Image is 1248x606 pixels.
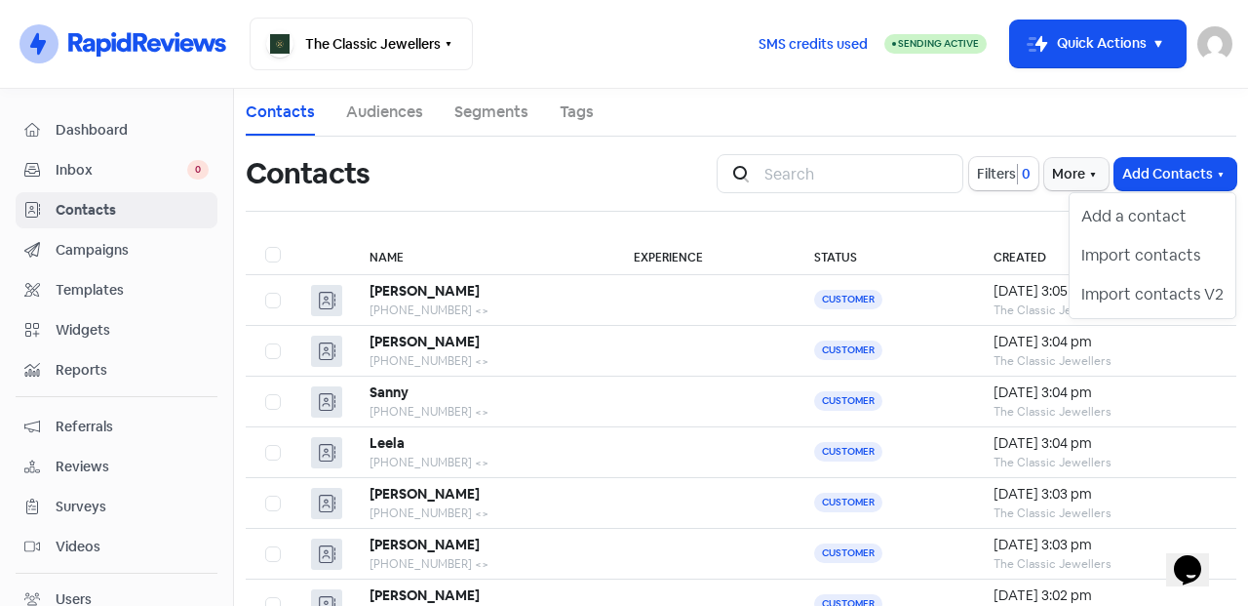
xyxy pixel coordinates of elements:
div: [PHONE_NUMBER] <> [370,302,595,319]
span: Campaigns [56,240,209,261]
button: Add a contact [1070,197,1235,236]
span: Inbox [56,160,187,181]
span: Customer [814,544,882,563]
span: Reports [56,360,209,381]
span: Customer [814,290,882,309]
a: SMS credits used [742,32,884,53]
div: [DATE] 3:04 pm [994,332,1217,352]
a: Inbox 0 [16,152,217,188]
button: Add Contacts [1114,158,1236,190]
div: [DATE] 3:04 pm [994,383,1217,403]
b: [PERSON_NAME] [370,485,480,503]
a: Sending Active [884,32,987,56]
button: Filters0 [969,157,1038,190]
b: [PERSON_NAME] [370,586,480,604]
span: Filters [977,164,1016,184]
span: SMS credits used [759,34,868,55]
span: Videos [56,537,209,557]
a: Templates [16,272,217,308]
span: Reviews [56,457,209,477]
button: Import contacts [1070,236,1235,275]
span: Customer [814,442,882,462]
div: The Classic Jewellers [994,505,1217,522]
h1: Contacts [246,142,370,205]
span: Sending Active [898,37,979,50]
a: Dashboard [16,112,217,148]
a: Videos [16,529,217,565]
span: Customer [814,341,882,360]
div: The Classic Jewellers [994,555,1217,573]
div: [PHONE_NUMBER] <> [370,555,595,573]
a: Widgets [16,312,217,348]
a: Campaigns [16,232,217,268]
a: Audiences [346,101,423,124]
a: Contacts [16,192,217,228]
a: Referrals [16,409,217,445]
a: Segments [454,101,528,124]
button: The Classic Jewellers [250,18,473,70]
th: Created [974,235,1236,275]
span: Contacts [56,200,209,221]
div: [PHONE_NUMBER] <> [370,454,595,471]
span: Customer [814,493,882,512]
b: Leela [370,434,405,452]
a: Surveys [16,489,217,525]
a: Reviews [16,449,217,485]
b: [PERSON_NAME] [370,282,480,300]
div: [DATE] 3:05 pm [994,281,1217,302]
div: The Classic Jewellers [994,352,1217,370]
iframe: chat widget [1166,528,1228,586]
div: [PHONE_NUMBER] <> [370,352,595,370]
span: Surveys [56,497,209,517]
b: Sanny [370,384,409,401]
img: User [1197,26,1232,61]
th: Status [795,235,974,275]
span: Referrals [56,417,209,437]
div: The Classic Jewellers [994,454,1217,471]
th: Experience [614,235,796,275]
a: Contacts [246,101,315,124]
span: Widgets [56,320,209,341]
div: [DATE] 3:03 pm [994,535,1217,555]
b: [PERSON_NAME] [370,536,480,553]
a: Reports [16,352,217,388]
div: The Classic Jewellers [994,302,1217,319]
div: [PHONE_NUMBER] <> [370,505,595,522]
div: The Classic Jewellers [994,403,1217,421]
span: Customer [814,391,882,411]
span: 0 [1018,164,1031,184]
button: Quick Actions [1010,20,1186,67]
div: [PHONE_NUMBER] <> [370,403,595,421]
a: Tags [560,101,594,124]
button: More [1044,158,1109,190]
button: Import contacts V2 [1070,275,1235,314]
input: Search [753,154,963,193]
th: Name [350,235,614,275]
b: [PERSON_NAME] [370,333,480,350]
div: [DATE] 3:04 pm [994,433,1217,454]
span: 0 [187,160,209,180]
span: Dashboard [56,120,209,141]
div: [DATE] 3:02 pm [994,586,1217,606]
span: Templates [56,280,209,301]
div: [DATE] 3:03 pm [994,484,1217,505]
